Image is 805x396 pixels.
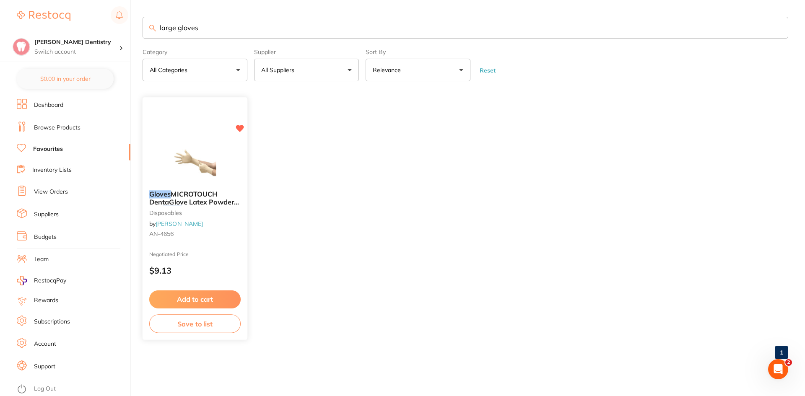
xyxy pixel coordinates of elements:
a: Dashboard [34,101,63,109]
a: 1 [775,344,788,361]
a: Budgets [34,233,57,241]
p: All Categories [150,66,191,74]
button: Reset [477,67,498,74]
button: $0.00 in your order [17,69,114,89]
a: Support [34,362,55,371]
button: Log Out [17,383,128,396]
img: RestocqPay [17,276,27,285]
button: Save to list [149,314,241,333]
button: Relevance [366,59,470,81]
a: RestocqPay [17,276,66,285]
button: All Categories [143,59,247,81]
label: Sort By [366,49,470,55]
button: Add to cart [149,290,241,308]
label: Supplier [254,49,359,55]
p: $9.13 [149,266,241,276]
h4: Ashmore Dentistry [34,38,119,47]
p: Relevance [373,66,404,74]
a: Account [34,340,56,348]
a: Suppliers [34,210,59,219]
img: Gloves MICROTOUCH DentaGlove Latex Powder Free Large x 100 [167,142,222,184]
img: Ashmore Dentistry [13,39,30,55]
span: 2 [785,359,792,366]
a: Team [34,255,49,264]
a: [PERSON_NAME] [156,220,203,228]
a: Log Out [34,385,56,393]
a: Browse Products [34,124,80,132]
a: Favourites [33,145,63,153]
button: All Suppliers [254,59,359,81]
a: Rewards [34,296,58,305]
label: Category [143,49,247,55]
input: Search Favourite Products [143,17,788,39]
em: Gloves [149,190,171,199]
iframe: Intercom live chat [768,359,788,379]
span: by [149,220,203,228]
a: View Orders [34,188,68,196]
a: Subscriptions [34,318,70,326]
small: disposables [149,210,241,216]
p: Switch account [34,48,119,56]
b: Gloves MICROTOUCH DentaGlove Latex Powder Free Large x 100 [149,191,241,206]
small: Negotiated Price [149,252,241,258]
span: MICROTOUCH DentaGlove Latex Powder Free [149,190,239,214]
a: Restocq Logo [17,6,70,26]
span: x 100 [182,206,200,214]
a: Inventory Lists [32,166,72,174]
span: AN-4656 [149,230,174,238]
img: Restocq Logo [17,11,70,21]
p: All Suppliers [261,66,298,74]
span: RestocqPay [34,277,66,285]
em: Large [163,206,182,214]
